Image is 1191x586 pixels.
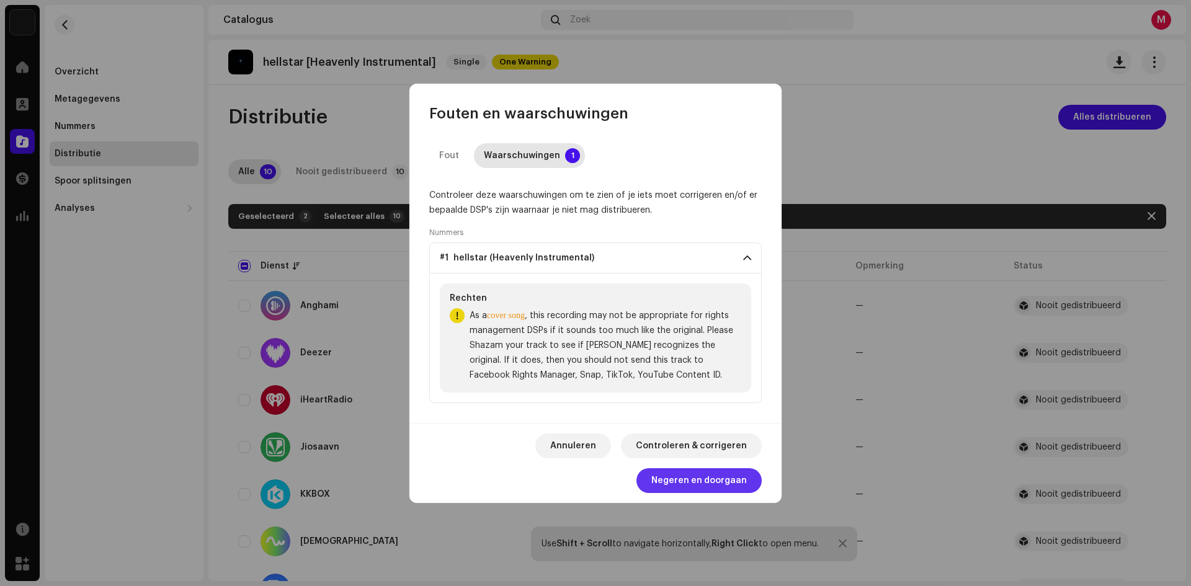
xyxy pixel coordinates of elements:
span: Negeren en doorgaan [651,468,747,493]
div: Rechten [450,293,741,303]
b: cover song [487,311,525,320]
span: Controleren & corrigeren [636,433,747,458]
button: Controleren & corrigeren [621,433,762,458]
p-accordion-header: #1 hellstar (Heavenly Instrumental) [429,242,762,273]
span: #1 hellstar (Heavenly Instrumental) [440,253,594,263]
div: Fout [439,143,459,168]
div: Controleer deze waarschuwingen om te zien of je iets moet corrigeren en/of er bepaalde DSP's zijn... [429,188,762,218]
span: As a , this recording may not be appropriate for rights management DSPs if it sounds too much lik... [470,308,741,383]
button: Annuleren [535,433,611,458]
button: Negeren en doorgaan [636,468,762,493]
span: Annuleren [550,433,596,458]
p-accordion-content: #1 hellstar (Heavenly Instrumental) [429,273,762,403]
label: Nummers [429,228,463,238]
p-badge: 1 [565,148,580,163]
div: Waarschuwingen [484,143,560,168]
span: Fouten en waarschuwingen [429,104,628,123]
